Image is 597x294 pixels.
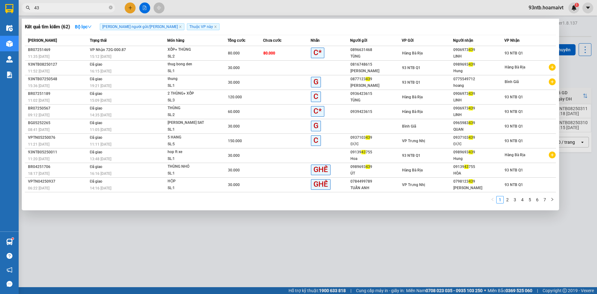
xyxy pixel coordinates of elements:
div: LINH [453,97,504,104]
div: SL: 1 [168,170,214,177]
button: left [489,196,496,203]
span: 11:11 [DATE] [90,142,111,147]
span: 30.000 [228,153,240,158]
span: 16:16 [DATE] [90,171,111,176]
span: 13:48 [DATE] [90,157,111,161]
div: BR07251469 [28,47,88,53]
div: ĐỨC [453,141,504,147]
div: 0816748615 [350,61,401,68]
span: 15:36 [DATE] [28,84,49,88]
span: Nhãn [311,38,320,43]
div: SL: 1 [168,68,214,75]
span: VP Nhận [504,38,520,43]
div: 0798123 9 [453,178,504,185]
a: 3 [511,196,518,203]
span: Hàng Bà Rịa [402,51,423,55]
span: 43 [469,179,473,184]
span: Hàng Bà Rịa [505,65,525,69]
div: 0989693 9 [350,164,401,170]
div: thug bong den [168,61,214,68]
span: 14:16 [DATE] [90,186,111,190]
div: 0936423615 [350,91,401,97]
div: 2 THÙNG+ XỐP [168,90,214,97]
div: 0896631468 [350,47,401,53]
a: 2 [504,196,511,203]
span: 06:22 [DATE] [28,186,49,190]
div: SL: 3 [168,97,214,104]
span: Món hàng [167,38,184,43]
span: Chưa cước [263,38,281,43]
div: 0989693 9 [453,61,504,68]
span: Đã giao [90,165,103,169]
div: SL: 1 [168,156,214,162]
div: 5 HANG [168,134,214,141]
div: 93NTB08250127 [28,61,88,68]
div: TUẤN ANH [350,185,401,191]
div: 0877123 9 [350,76,401,82]
span: 11:05 [DATE] [90,128,111,132]
span: 43 [469,135,473,140]
span: VP Trưng Nhị [402,183,425,187]
div: LINH [453,112,504,118]
div: 09139 755 [453,164,504,170]
div: BR07251189 [28,91,88,97]
span: 18:17 [DATE] [28,171,49,176]
span: G [311,121,321,131]
li: Next Page [548,196,556,203]
span: VP Nhận 72G-000.87 [90,48,126,52]
div: SL: 1 [168,185,214,192]
a: 7 [541,196,548,203]
span: 60.000 [228,110,240,114]
div: TÙNG [350,97,401,104]
span: GHẾ [311,179,331,189]
span: Hàng Bà Rịa [402,95,423,99]
span: [PERSON_NAME] người gửi/[PERSON_NAME] [100,23,184,30]
h3: Kết quả tìm kiếm ( 62 ) [25,24,70,30]
li: 4 [519,196,526,203]
div: ĐỨC [350,141,401,147]
sup: 1 [12,238,14,240]
span: 93 NTB Q1 [505,183,523,187]
a: 4 [519,196,526,203]
div: Hoa [350,156,401,162]
span: close [214,25,217,28]
span: search [26,6,30,10]
span: 19:21 [DATE] [90,84,111,88]
span: question-circle [7,253,12,259]
span: notification [7,267,12,273]
span: 11:52 [DATE] [28,69,49,73]
span: 93 NTB Q1 [402,66,420,70]
span: 15:09 [DATE] [90,98,111,103]
div: HỘP [168,178,214,185]
div: [PERSON_NAME] SAT [168,119,214,126]
div: 0906973 9 [453,105,504,112]
span: 93 NTB Q1 [505,95,523,99]
span: 93 NTB Q1 [505,168,523,172]
span: 11:21 [DATE] [28,142,49,147]
span: 30.000 [228,168,240,172]
span: 43 [469,150,473,154]
div: [PERSON_NAME] [350,68,401,74]
span: Đã giao [90,121,103,125]
span: 93 NTB Q1 [402,153,420,158]
button: Bộ lọcdown [70,22,97,32]
div: 0937103 9 [453,134,504,141]
span: Đã giao [90,106,103,110]
li: 6 [534,196,541,203]
li: Previous Page [489,196,496,203]
span: 150.000 [228,139,242,143]
span: C [311,135,321,146]
span: 43 [366,135,370,140]
span: 30.000 [228,80,240,85]
div: XỐP+ THÙNG [168,46,214,53]
a: 1 [497,196,503,203]
div: [PERSON_NAME] [350,82,401,89]
span: 43 [366,77,370,81]
span: 43 [464,165,469,169]
span: down [87,25,92,29]
span: 93 NTB Q1 [402,80,420,85]
img: warehouse-icon [6,25,13,31]
span: 11:20 [DATE] [28,157,49,161]
span: Tổng cước [228,38,245,43]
